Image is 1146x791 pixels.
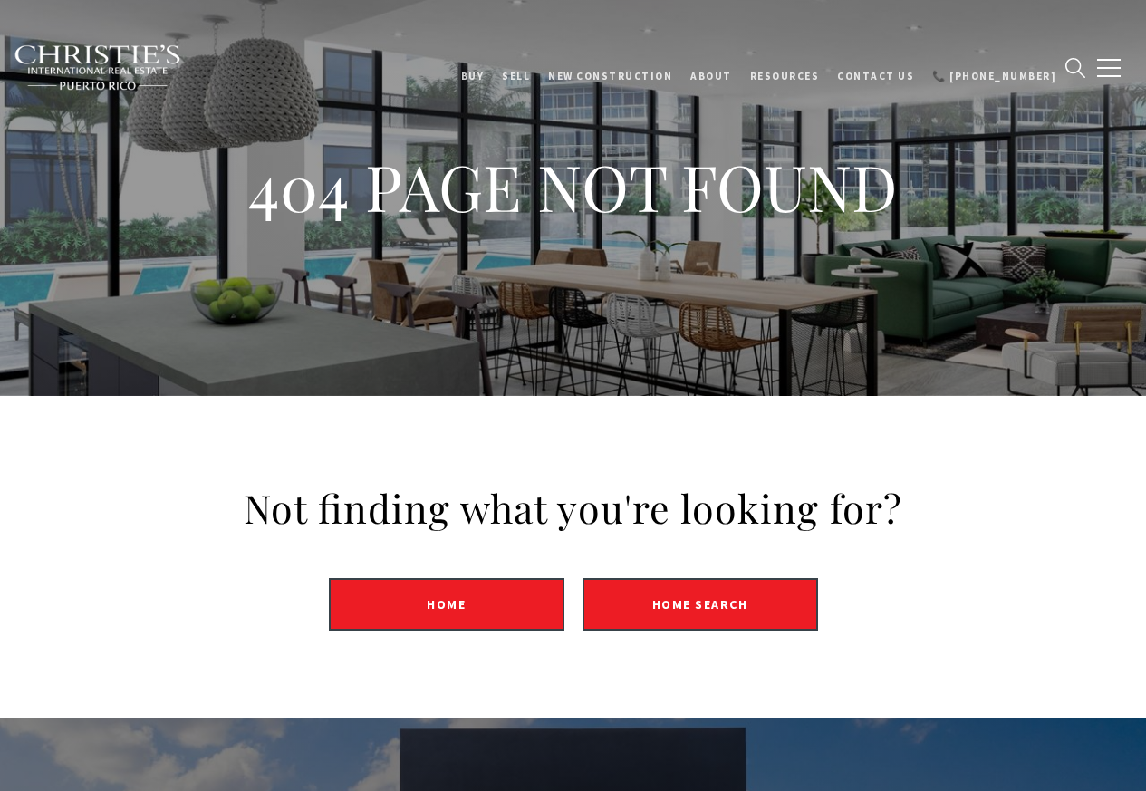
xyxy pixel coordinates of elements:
[539,44,681,90] a: New Construction
[837,61,914,73] span: Contact Us
[329,578,564,631] a: Home
[45,483,1101,534] h2: Not finding what you're looking for?
[681,44,741,90] a: About
[452,44,494,90] a: BUY
[14,44,182,92] img: Christie's International Real Estate black text logo
[493,44,539,90] a: SELL
[923,44,1065,90] a: 📞 [PHONE_NUMBER]
[741,44,829,90] a: Resources
[548,61,672,73] span: New Construction
[248,147,898,227] h1: 404 PAGE NOT FOUND
[583,578,818,631] a: Home Search
[932,61,1056,73] span: 📞 [PHONE_NUMBER]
